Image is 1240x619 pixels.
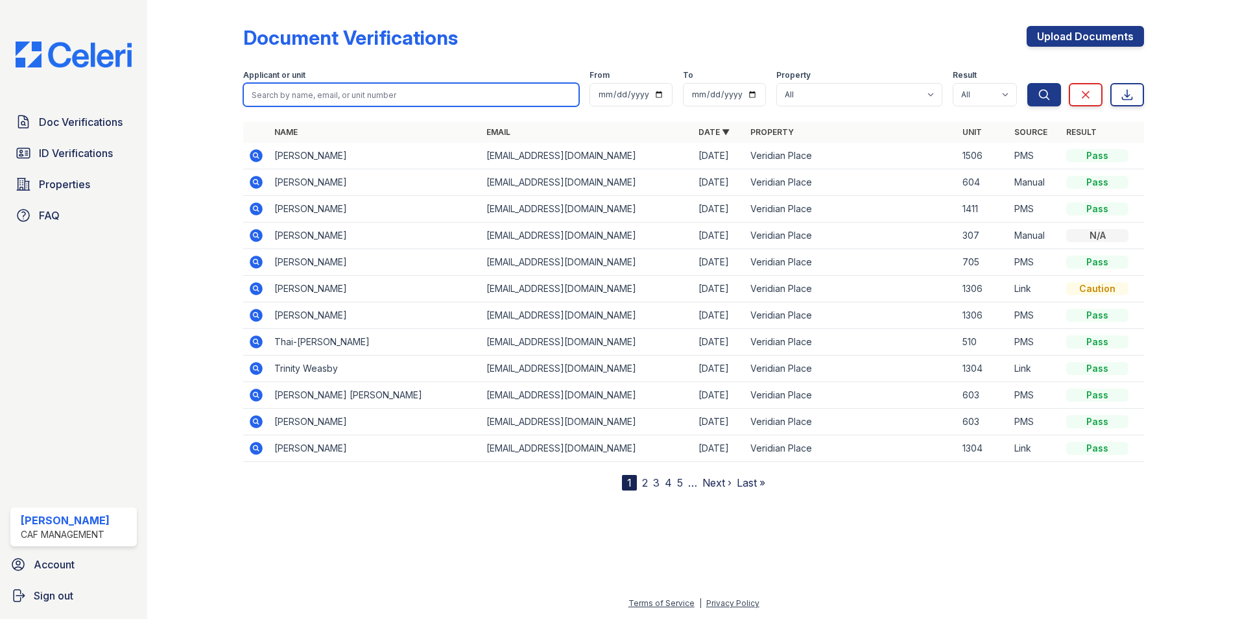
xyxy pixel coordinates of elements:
[745,409,957,435] td: Veridian Place
[34,557,75,572] span: Account
[481,143,693,169] td: [EMAIL_ADDRESS][DOMAIN_NAME]
[269,169,481,196] td: [PERSON_NAME]
[486,127,510,137] a: Email
[5,42,142,67] img: CE_Logo_Blue-a8612792a0a2168367f1c8372b55b34899dd931a85d93a1a3d3e32e68fde9ad4.png
[1009,143,1061,169] td: PMS
[481,302,693,329] td: [EMAIL_ADDRESS][DOMAIN_NAME]
[745,382,957,409] td: Veridian Place
[699,598,702,608] div: |
[481,356,693,382] td: [EMAIL_ADDRESS][DOMAIN_NAME]
[642,476,648,489] a: 2
[698,127,730,137] a: Date ▼
[21,528,110,541] div: CAF Management
[1014,127,1047,137] a: Source
[745,223,957,249] td: Veridian Place
[1066,202,1128,215] div: Pass
[693,223,745,249] td: [DATE]
[39,114,123,130] span: Doc Verifications
[745,169,957,196] td: Veridian Place
[1066,127,1097,137] a: Result
[693,276,745,302] td: [DATE]
[706,598,759,608] a: Privacy Policy
[1009,276,1061,302] td: Link
[628,598,695,608] a: Terms of Service
[962,127,982,137] a: Unit
[745,329,957,356] td: Veridian Place
[243,70,305,80] label: Applicant or unit
[622,475,637,491] div: 1
[957,196,1009,223] td: 1411
[702,476,732,489] a: Next ›
[1009,169,1061,196] td: Manual
[693,196,745,223] td: [DATE]
[693,143,745,169] td: [DATE]
[243,83,579,106] input: Search by name, email, or unit number
[693,249,745,276] td: [DATE]
[1009,356,1061,382] td: Link
[957,302,1009,329] td: 1306
[1066,256,1128,269] div: Pass
[1066,309,1128,322] div: Pass
[957,329,1009,356] td: 510
[1066,335,1128,348] div: Pass
[481,223,693,249] td: [EMAIL_ADDRESS][DOMAIN_NAME]
[269,329,481,356] td: Thai-[PERSON_NAME]
[269,143,481,169] td: [PERSON_NAME]
[1066,389,1128,402] div: Pass
[693,329,745,356] td: [DATE]
[39,145,113,161] span: ID Verifications
[745,143,957,169] td: Veridian Place
[737,476,765,489] a: Last »
[269,409,481,435] td: [PERSON_NAME]
[693,435,745,462] td: [DATE]
[745,196,957,223] td: Veridian Place
[957,276,1009,302] td: 1306
[1009,249,1061,276] td: PMS
[269,249,481,276] td: [PERSON_NAME]
[745,435,957,462] td: Veridian Place
[34,588,73,603] span: Sign out
[957,249,1009,276] td: 705
[693,409,745,435] td: [DATE]
[776,70,811,80] label: Property
[481,169,693,196] td: [EMAIL_ADDRESS][DOMAIN_NAME]
[750,127,794,137] a: Property
[39,208,60,223] span: FAQ
[665,476,672,489] a: 4
[1009,329,1061,356] td: PMS
[957,223,1009,249] td: 307
[481,435,693,462] td: [EMAIL_ADDRESS][DOMAIN_NAME]
[269,223,481,249] td: [PERSON_NAME]
[10,202,137,228] a: FAQ
[481,276,693,302] td: [EMAIL_ADDRESS][DOMAIN_NAME]
[1066,176,1128,189] div: Pass
[957,382,1009,409] td: 603
[683,70,693,80] label: To
[481,249,693,276] td: [EMAIL_ADDRESS][DOMAIN_NAME]
[10,140,137,166] a: ID Verifications
[957,435,1009,462] td: 1304
[1066,415,1128,428] div: Pass
[693,302,745,329] td: [DATE]
[957,169,1009,196] td: 604
[957,409,1009,435] td: 603
[10,171,137,197] a: Properties
[10,109,137,135] a: Doc Verifications
[269,276,481,302] td: [PERSON_NAME]
[1009,302,1061,329] td: PMS
[269,196,481,223] td: [PERSON_NAME]
[1009,223,1061,249] td: Manual
[1066,362,1128,375] div: Pass
[269,435,481,462] td: [PERSON_NAME]
[745,302,957,329] td: Veridian Place
[1066,149,1128,162] div: Pass
[745,276,957,302] td: Veridian Place
[957,143,1009,169] td: 1506
[5,583,142,609] a: Sign out
[693,169,745,196] td: [DATE]
[243,26,458,49] div: Document Verifications
[953,70,977,80] label: Result
[688,475,697,491] span: …
[677,476,683,489] a: 5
